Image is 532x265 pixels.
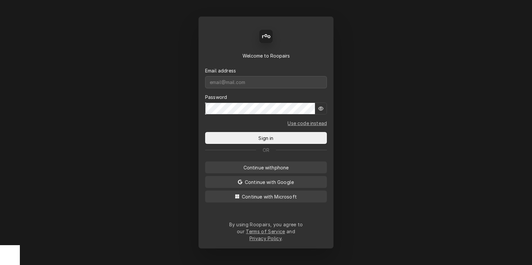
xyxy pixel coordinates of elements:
[205,132,327,144] button: Sign in
[288,120,327,127] a: Go to Email and code form
[241,193,298,200] span: Continue with Microsoft
[205,161,327,173] button: Continue withphone
[205,176,327,188] button: Continue with Google
[229,221,303,242] div: By using Roopairs, you agree to our and .
[205,191,327,202] button: Continue with Microsoft
[205,67,236,74] label: Email address
[257,135,275,142] span: Sign in
[242,164,290,171] span: Continue with phone
[244,179,295,186] span: Continue with Google
[205,52,327,59] div: Welcome to Roopairs
[249,236,282,241] a: Privacy Policy
[205,76,327,88] input: email@mail.com
[205,94,227,101] label: Password
[246,229,285,234] a: Terms of Service
[205,147,327,154] div: Or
